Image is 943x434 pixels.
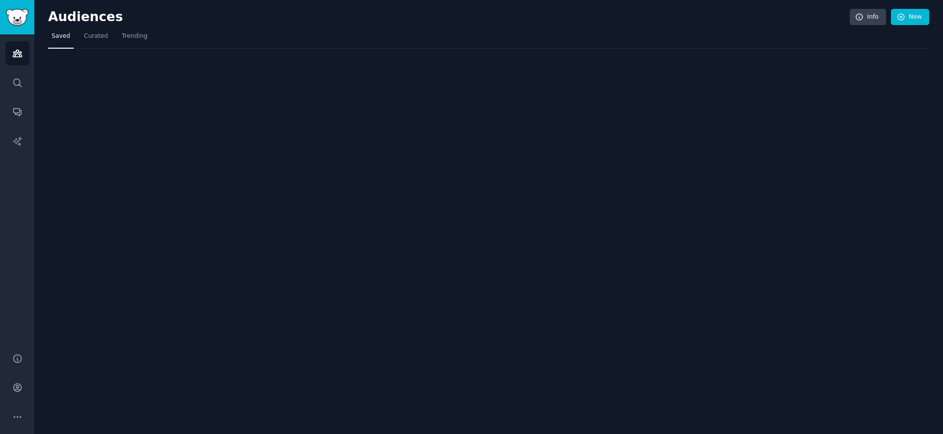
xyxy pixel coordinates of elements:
img: GummySearch logo [6,9,28,26]
span: Trending [122,32,147,41]
span: Saved [52,32,70,41]
a: Saved [48,29,74,49]
a: Curated [81,29,111,49]
a: New [891,9,929,26]
h2: Audiences [48,9,850,25]
a: Trending [118,29,151,49]
span: Curated [84,32,108,41]
a: Info [850,9,886,26]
